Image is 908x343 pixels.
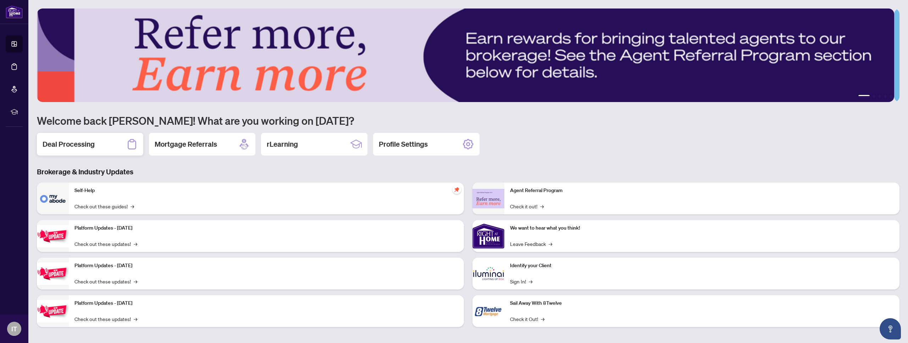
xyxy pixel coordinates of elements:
[43,139,95,149] h2: Deal Processing
[453,185,461,194] span: pushpin
[472,189,504,208] img: Agent Referral Program
[131,202,134,210] span: →
[858,95,870,98] button: 1
[510,299,894,307] p: Sail Away With 8Twelve
[890,95,892,98] button: 5
[510,262,894,270] p: Identify your Client
[472,295,504,327] img: Sail Away With 8Twelve
[510,315,544,323] a: Check it Out!→
[510,202,544,210] a: Check it out!→
[134,240,137,248] span: →
[37,114,899,127] h1: Welcome back [PERSON_NAME]! What are you working on [DATE]?
[472,220,504,252] img: We want to hear what you think!
[155,139,217,149] h2: Mortgage Referrals
[37,300,69,322] img: Platform Updates - June 23, 2025
[878,95,881,98] button: 3
[379,139,428,149] h2: Profile Settings
[873,95,875,98] button: 2
[472,258,504,289] img: Identify your Client
[510,187,894,195] p: Agent Referral Program
[540,202,544,210] span: →
[74,299,458,307] p: Platform Updates - [DATE]
[134,315,137,323] span: →
[267,139,298,149] h2: rLearning
[37,225,69,247] img: Platform Updates - July 21, 2025
[74,240,137,248] a: Check out these updates!→
[134,277,137,285] span: →
[541,315,544,323] span: →
[74,262,458,270] p: Platform Updates - [DATE]
[529,277,532,285] span: →
[510,240,552,248] a: Leave Feedback→
[74,224,458,232] p: Platform Updates - [DATE]
[74,202,134,210] a: Check out these guides!→
[510,224,894,232] p: We want to hear what you think!
[6,5,23,18] img: logo
[880,318,901,339] button: Open asap
[11,324,17,334] span: IT
[37,263,69,285] img: Platform Updates - July 8, 2025
[884,95,887,98] button: 4
[74,277,137,285] a: Check out these updates!→
[37,182,69,214] img: Self-Help
[37,167,899,177] h3: Brokerage & Industry Updates
[549,240,552,248] span: →
[37,9,894,102] img: Slide 0
[74,315,137,323] a: Check out these updates!→
[74,187,458,195] p: Self-Help
[510,277,532,285] a: Sign In!→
